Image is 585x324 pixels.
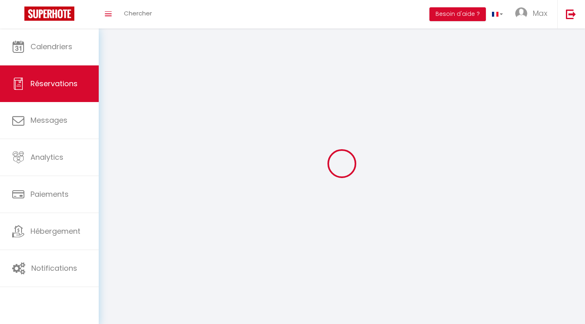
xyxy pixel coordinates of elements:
span: Messages [30,115,67,125]
span: Chercher [124,9,152,17]
span: Réservations [30,78,78,89]
span: Max [533,8,547,18]
img: logout [566,9,576,19]
span: Calendriers [30,41,72,52]
img: Super Booking [24,7,74,21]
img: ... [515,7,527,20]
button: Besoin d'aide ? [429,7,486,21]
span: Hébergement [30,226,80,236]
span: Analytics [30,152,63,162]
span: Paiements [30,189,69,199]
span: Notifications [31,263,77,273]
